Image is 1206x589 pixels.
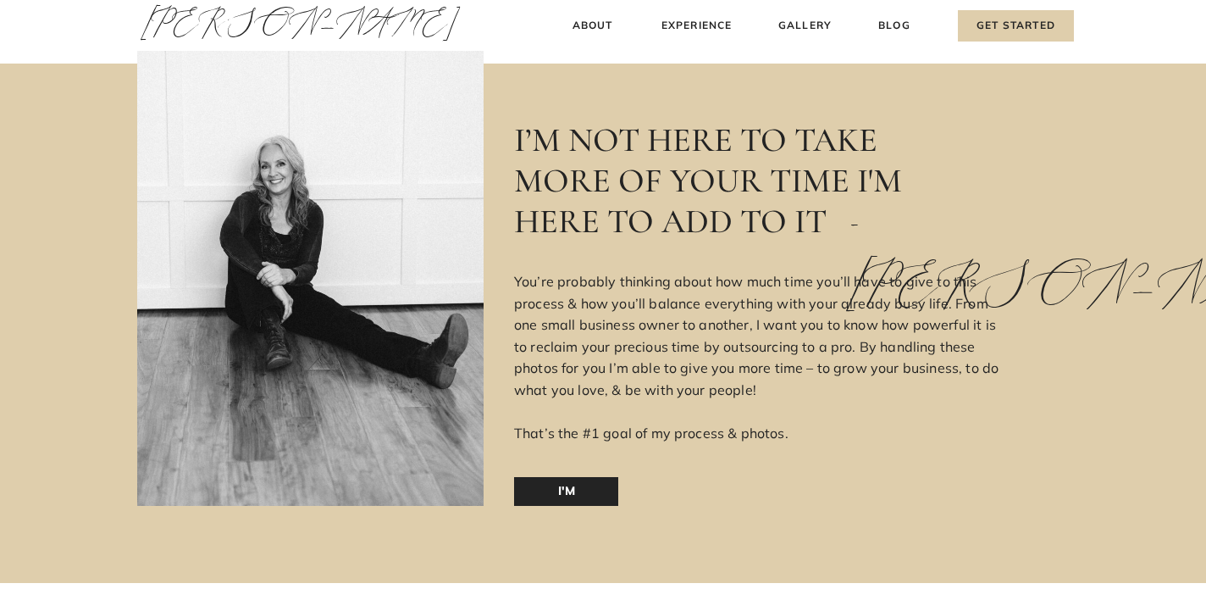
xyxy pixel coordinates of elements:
a: Experience [659,17,734,35]
h2: -[PERSON_NAME] [846,196,952,258]
p: You’re probably thinking about how much time you’ll have to give to this process & how you’ll bal... [514,271,999,447]
a: About [567,17,617,35]
a: Blog [875,17,914,35]
a: I'm [PERSON_NAME] [514,477,618,506]
h2: I’M NOT HERE TO TAKE MORE OF YOUR TIME I'm HERE TO ADD TO IT [514,119,908,244]
a: Gallery [777,17,833,35]
a: Get Started [958,10,1074,42]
